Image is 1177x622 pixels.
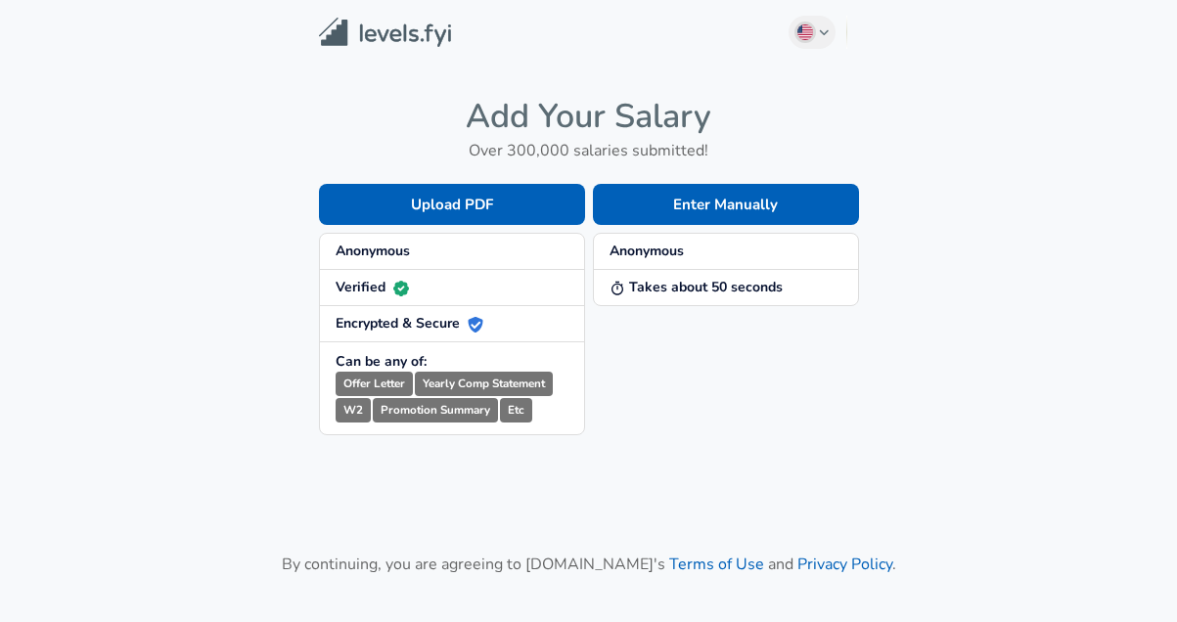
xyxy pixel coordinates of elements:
small: Yearly Comp Statement [415,372,553,396]
strong: Anonymous [610,242,684,260]
button: Upload PDF [319,184,585,225]
strong: Verified [336,278,409,296]
small: W2 [336,398,371,422]
button: Enter Manually [593,184,859,225]
a: Privacy Policy [797,554,892,575]
strong: Can be any of: [336,352,427,371]
h6: Over 300,000 salaries submitted! [319,137,859,164]
img: Levels.fyi [319,18,451,48]
small: Offer Letter [336,372,413,396]
strong: Anonymous [336,242,410,260]
strong: Takes about 50 seconds [610,278,783,296]
strong: Encrypted & Secure [336,314,483,333]
h4: Add Your Salary [319,96,859,137]
button: English (US) [789,16,836,49]
a: Terms of Use [669,554,764,575]
img: English (US) [797,24,813,40]
small: Etc [500,398,532,422]
small: Promotion Summary [373,398,498,422]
